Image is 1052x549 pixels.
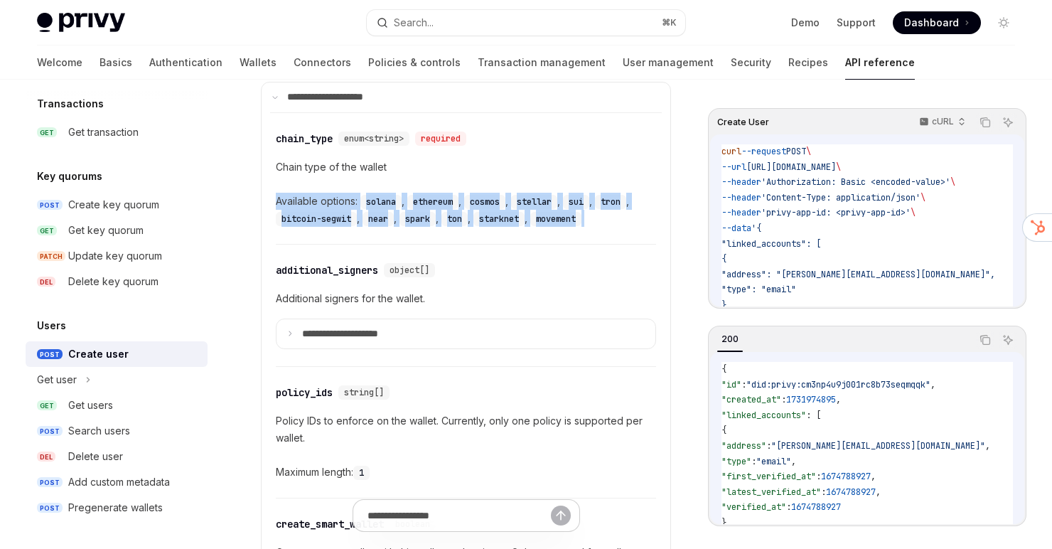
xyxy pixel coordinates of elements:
[781,394,786,405] span: :
[68,448,123,465] div: Delete user
[721,238,821,250] span: "linked_accounts": [
[741,146,786,157] span: --request
[276,159,656,176] p: Chain type of the wallet
[717,117,769,128] span: Create User
[976,331,994,349] button: Copy the contents from the code block
[276,290,656,307] p: Additional signers for the wallet.
[999,331,1017,349] button: Ask AI
[721,299,726,311] span: }
[464,193,511,210] div: ,
[363,210,399,227] div: ,
[367,500,551,531] input: Ask a question...
[746,161,836,173] span: [URL][DOMAIN_NAME]
[441,210,473,227] div: ,
[390,265,429,276] span: object[]
[788,46,828,80] a: Recipes
[68,222,144,239] div: Get key quorum
[976,113,994,132] button: Copy the contents from the code block
[721,425,726,436] span: {
[276,263,378,277] div: additional_signers
[399,212,436,226] code: spark
[26,444,208,469] a: DELDelete user
[441,212,468,226] code: ton
[911,207,916,218] span: \
[845,46,915,80] a: API reference
[766,440,771,452] span: :
[992,11,1015,34] button: Toggle dark mode
[68,196,159,213] div: Create key quorum
[999,113,1017,132] button: Ask AI
[68,422,130,439] div: Search users
[394,14,434,31] div: Search...
[595,193,632,210] div: ,
[826,486,876,498] span: 1674788927
[26,495,208,521] a: POSTPregenerate wallets
[100,46,132,80] a: Basics
[240,46,277,80] a: Wallets
[68,124,139,141] div: Get transaction
[478,46,606,80] a: Transaction management
[761,176,950,188] span: 'Authorization: Basic <encoded-value>'
[836,161,841,173] span: \
[721,223,751,234] span: --data
[623,46,714,80] a: User management
[836,394,841,405] span: ,
[407,193,464,210] div: ,
[985,440,990,452] span: ,
[721,253,726,265] span: {
[37,317,66,334] h5: Users
[37,200,63,210] span: POST
[950,176,955,188] span: \
[276,212,357,226] code: bitcoin-segwit
[530,212,581,226] code: movement
[37,168,102,185] h5: Key quorums
[68,346,129,363] div: Create user
[68,247,162,265] div: Update key quorum
[786,501,791,513] span: :
[511,193,563,210] div: ,
[407,195,458,209] code: ethereum
[37,277,55,287] span: DEL
[791,501,841,513] span: 1674788927
[721,269,995,280] span: "address": "[PERSON_NAME][EMAIL_ADDRESS][DOMAIN_NAME]",
[662,17,677,28] span: ⌘ K
[37,225,57,236] span: GET
[786,394,836,405] span: 1731974895
[821,486,826,498] span: :
[26,418,208,444] a: POSTSearch users
[721,192,761,203] span: --header
[721,440,766,452] span: "address"
[473,212,525,226] code: starknet
[276,210,363,227] div: ,
[360,195,402,209] code: solana
[276,412,656,447] p: Policy IDs to enforce on the wallet. Currently, only one policy is supported per wallet.
[473,210,530,227] div: ,
[721,486,821,498] span: "latest_verified_at"
[68,397,113,414] div: Get users
[367,10,685,36] button: Search...⌘K
[721,517,731,528] span: },
[816,471,821,482] span: :
[37,349,63,360] span: POST
[871,471,876,482] span: ,
[26,367,208,393] button: Get user
[595,195,626,209] code: tron
[721,146,741,157] span: curl
[904,16,959,30] span: Dashboard
[721,207,761,218] span: --header
[464,195,505,209] code: cosmos
[415,132,466,146] div: required
[399,210,441,227] div: ,
[37,95,104,112] h5: Transactions
[751,456,756,467] span: :
[37,426,63,437] span: POST
[344,133,404,144] span: enum<string>
[806,410,821,421] span: : [
[511,195,557,209] code: stellar
[791,456,796,467] span: ,
[721,284,796,295] span: "type": "email"
[26,469,208,495] a: POSTAdd custom metadata
[746,379,930,390] span: "did:privy:cm3np4u9j001rc8b73seqmqqk"
[741,379,746,390] span: :
[68,273,159,290] div: Delete key quorum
